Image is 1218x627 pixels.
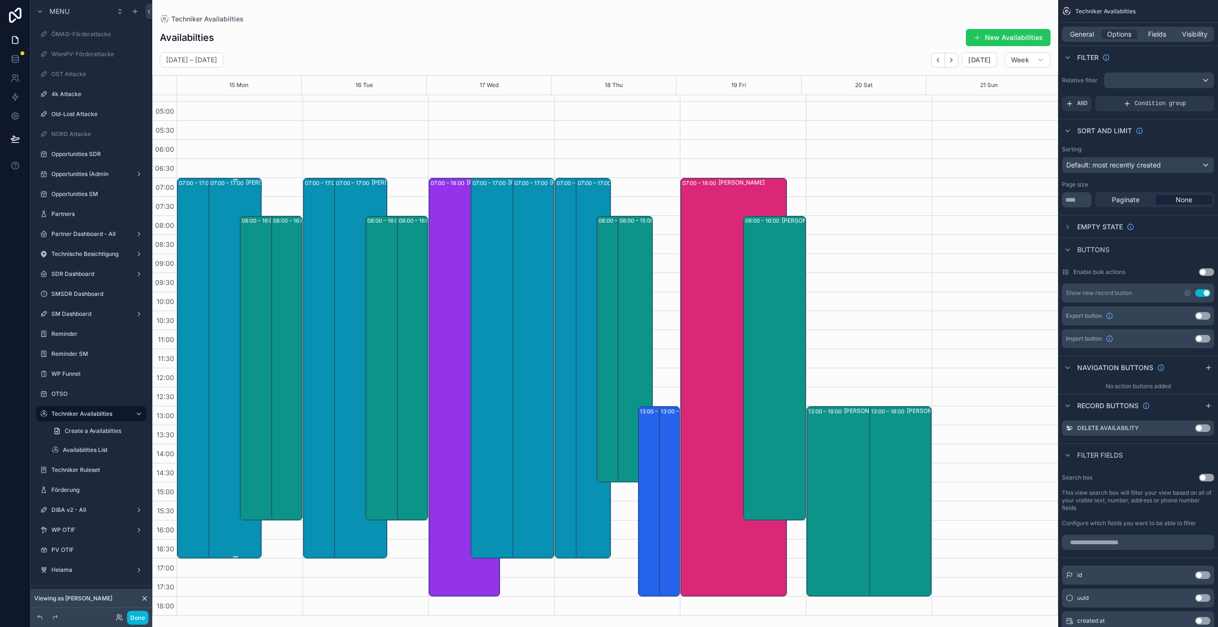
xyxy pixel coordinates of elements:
span: Create a Availabilties [65,427,121,435]
a: Old-Lost Attacke [36,107,147,122]
a: Techniker Ruleset [36,462,147,478]
span: Fields [1148,29,1166,39]
label: This view search box will filter your view based on all of your visible text, number, address or ... [1062,489,1214,512]
a: OTSO [36,386,147,402]
a: WP Funnel [36,366,147,382]
button: 17 Wed [480,76,499,95]
span: 10:30 [154,316,177,324]
div: [PERSON_NAME] [844,407,890,415]
label: Enable bulk actions [1073,268,1125,276]
span: 05:30 [153,126,177,134]
label: WP Funnel [51,370,145,378]
span: Record buttons [1077,401,1139,411]
a: Partner Dashboard - All [36,226,147,242]
label: Reminder SM [51,350,145,358]
a: ÖMAG-Förderattacke [36,27,147,42]
span: 16:30 [154,545,177,553]
label: Opportunities SDR [51,150,145,158]
button: Default: most recently created [1062,157,1214,173]
label: NORD Attacke [51,130,145,138]
span: 12:30 [154,392,177,401]
span: General [1070,29,1094,39]
button: Next [945,53,958,68]
label: Reminder [51,330,145,338]
span: 14:00 [154,450,177,458]
div: 08:00 – 16:00 [273,216,310,225]
span: 15:00 [155,488,177,496]
div: 15 Mon [229,76,248,95]
label: Opportunities (Admin [51,170,131,178]
label: SDR Dashboard [51,270,131,278]
label: DiBA v2 - All [51,506,131,514]
a: Availabilities List [48,442,147,458]
a: Technische Besichtigung [36,246,147,262]
label: 4k Attacke [51,90,145,98]
div: 07:00 – 17:00 [578,178,613,188]
span: Empty state [1077,222,1123,232]
label: WP OTIF [51,526,131,534]
span: uuid [1077,594,1089,602]
span: 08:30 [153,240,177,248]
label: PV OTIF [51,546,145,554]
label: SM Dashboard [51,310,131,318]
div: [PERSON_NAME] [550,179,589,186]
span: Navigation buttons [1077,363,1153,372]
span: 17:00 [155,564,177,572]
div: [PERSON_NAME] [508,179,554,186]
span: 16:00 [154,526,177,534]
div: [PERSON_NAME] [246,179,292,186]
span: 09:00 [153,259,177,267]
label: Relative filter [1062,77,1100,84]
div: 13:00 – 18:00[PERSON_NAME] [870,407,932,596]
div: 13:00 – 18:00 [808,407,844,416]
span: Buttons [1077,245,1110,255]
label: OST Attacke [51,70,145,78]
h2: [DATE] – [DATE] [166,55,217,65]
button: New Availabilities [966,29,1051,46]
div: Show new record button [1066,289,1132,297]
div: 07:00 – 17:00 [514,178,550,188]
div: 07:00 – 18:00 [682,178,718,188]
span: 15:30 [155,507,177,515]
span: Condition group [1135,100,1186,108]
div: 07:00 – 17:00[PERSON_NAME] [177,178,230,558]
button: 18 Thu [605,76,623,95]
span: 13:30 [154,431,177,439]
div: 07:00 – 17:00[PERSON_NAME] [304,178,356,558]
div: 08:00 – 16:00[PERSON_NAME] [366,216,418,520]
label: Configure which fields you want to be able to filter [1062,519,1196,527]
label: Techniker Ruleset [51,466,145,474]
a: Förderung [36,482,147,498]
label: Page size [1062,181,1088,188]
span: Visibility [1182,29,1208,39]
h1: Availabilties [160,31,214,44]
div: 13:00 – 18:00 [871,407,907,416]
a: NORD Attacke [36,127,147,142]
span: 07:00 [153,183,177,191]
label: SMSDR Dashboard [51,290,145,298]
span: [DATE] [968,56,991,64]
label: Availabilities List [63,446,145,454]
span: 11:30 [156,354,177,362]
span: Export button [1066,312,1102,320]
div: 07:00 – 17:00[PERSON_NAME] [209,178,261,558]
div: [PERSON_NAME] [718,179,765,186]
div: 07:00 – 18:00[PERSON_NAME] [429,178,499,596]
button: 21 Sun [980,76,998,95]
button: 20 Sat [855,76,873,95]
a: WienPV-Förderattacke [36,47,147,62]
div: 07:00 – 18:00[PERSON_NAME] [681,178,786,596]
label: Förderung [51,486,145,494]
a: 4k Attacke [36,87,147,102]
div: 08:00 – 16:00 [272,216,302,520]
span: Filter [1077,53,1099,62]
div: 08:00 – 16:00 [242,216,278,225]
label: Search box [1062,474,1093,481]
button: 19 Fri [731,76,746,95]
div: 08:00 – 15:00 [618,216,653,482]
div: No action buttons added [1058,379,1218,394]
label: Heiama [51,566,131,574]
label: Sorting [1062,146,1081,153]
